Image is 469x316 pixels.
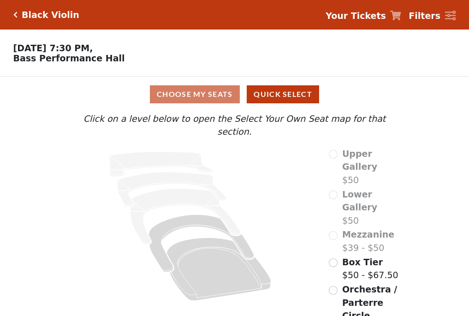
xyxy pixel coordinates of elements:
[167,238,272,301] path: Orchestra / Parterre Circle - Seats Available: 665
[342,147,404,187] label: $50
[409,9,456,23] a: Filters
[342,149,377,172] span: Upper Gallery
[65,112,404,138] p: Click on a level below to open the Select Your Own Seat map for that section.
[13,12,18,18] a: Click here to go back to filters
[342,189,377,213] span: Lower Gallery
[326,9,401,23] a: Your Tickets
[22,10,79,20] h5: Black Violin
[342,188,404,227] label: $50
[342,228,394,254] label: $39 - $50
[247,85,319,103] button: Quick Select
[342,229,394,239] span: Mezzanine
[326,11,386,21] strong: Your Tickets
[118,172,227,207] path: Lower Gallery - Seats Available: 0
[409,11,440,21] strong: Filters
[342,257,383,267] span: Box Tier
[342,256,398,282] label: $50 - $67.50
[110,152,213,177] path: Upper Gallery - Seats Available: 0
